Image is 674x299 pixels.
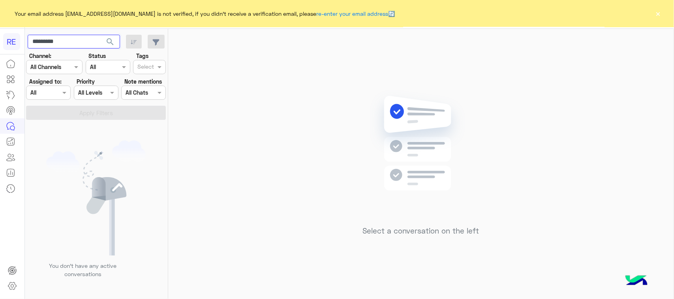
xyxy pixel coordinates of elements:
[101,35,120,52] button: search
[623,267,650,295] img: hulul-logo.png
[46,140,146,256] img: empty users
[105,37,115,47] span: search
[29,52,51,60] label: Channel:
[364,90,478,221] img: no messages
[26,106,166,120] button: Apply Filters
[43,262,123,278] p: You don’t have any active conversations
[29,77,62,86] label: Assigned to:
[77,77,95,86] label: Priority
[654,9,662,17] button: ×
[3,33,20,50] div: RE
[136,52,148,60] label: Tags
[136,62,154,73] div: Select
[124,77,162,86] label: Note mentions
[317,10,389,17] a: re-enter your email address
[363,226,479,235] h5: Select a conversation on the left
[88,52,106,60] label: Status
[15,9,395,18] span: Your email address [EMAIL_ADDRESS][DOMAIN_NAME] is not verified, if you didn't receive a verifica...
